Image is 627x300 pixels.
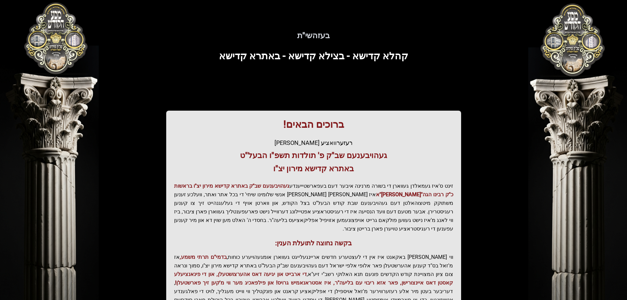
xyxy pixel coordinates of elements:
[219,50,408,62] span: קהלא קדישא - בצילא קדישא - באתרא קדישא
[174,182,453,233] p: זינט ס'איז געמאלדן געווארן די בשורה מרנינה איבער דעם בעפארשטייענדע איז [PERSON_NAME] [PERSON_NAME...
[180,254,227,260] span: בדמי"ם תרתי משמע,
[174,138,453,148] div: רעזערוואציע [PERSON_NAME]
[174,163,453,174] h3: באתרא קדישא מירון יצ"ו
[174,150,453,161] h3: געהויבענעם שב"ק פ' תולדות תשפ"ו הבעל"ט
[174,271,453,286] span: די ארבייט און יגיעה דאס אהערצושטעלן, און די פינאנציעלע קאסטן דאס איינצורישן, פאר אזא ריבוי עם בלי...
[174,183,453,198] span: געהויבענעם שב"ק באתרא קדישא מירון יצ"ו בראשות כ"ק רבינו הגה"[PERSON_NAME]"א
[174,238,453,248] h3: בקשה נחוצה לתועלת הענין:
[174,119,453,130] h1: ברוכים הבאים!
[114,30,514,41] h5: בעזהשי"ת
